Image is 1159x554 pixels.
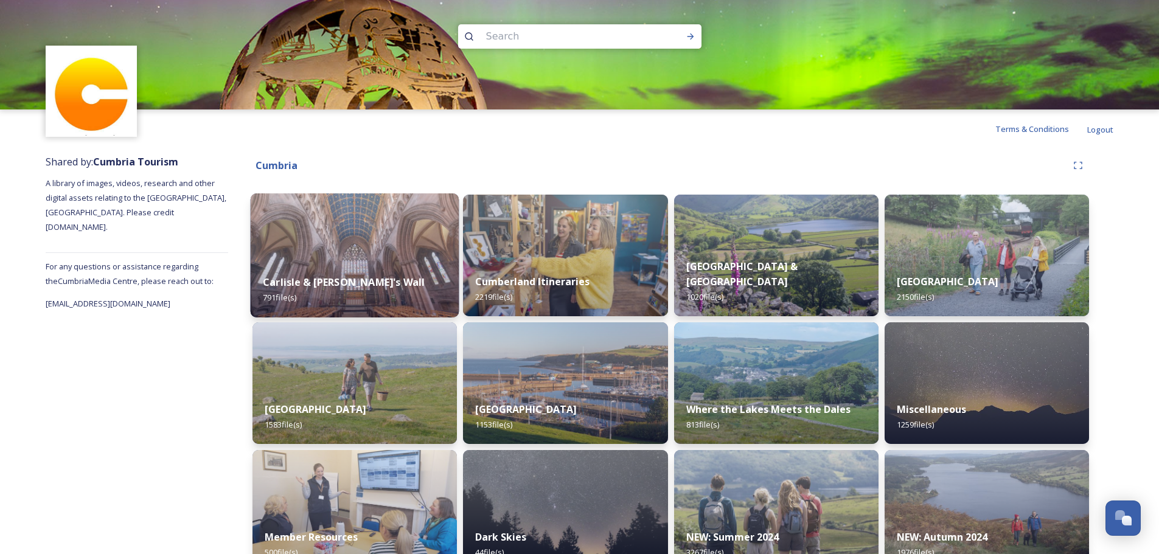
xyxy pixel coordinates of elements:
input: Search [480,23,647,50]
span: 2150 file(s) [897,291,934,302]
strong: Miscellaneous [897,403,966,416]
strong: Cumberland Itineraries [475,275,590,288]
span: 1259 file(s) [897,419,934,430]
span: 791 file(s) [263,292,296,303]
span: 1020 file(s) [686,291,723,302]
span: 1153 file(s) [475,419,512,430]
strong: [GEOGRAPHIC_DATA] [265,403,366,416]
strong: Where the Lakes Meets the Dales [686,403,851,416]
span: A library of images, videos, research and other digital assets relating to the [GEOGRAPHIC_DATA],... [46,178,228,232]
img: Attract%2520and%2520Disperse%2520%28274%2520of%25201364%29.jpg [674,322,879,444]
img: PM204584.jpg [885,195,1089,316]
span: Shared by: [46,155,178,168]
button: Open Chat [1105,500,1141,536]
img: 8ef860cd-d990-4a0f-92be-bf1f23904a73.jpg [463,195,667,316]
strong: Cumbria Tourism [93,155,178,168]
a: Terms & Conditions [995,122,1087,136]
span: For any questions or assistance regarding the Cumbria Media Centre, please reach out to: [46,261,214,286]
span: Terms & Conditions [995,123,1069,134]
span: 1583 file(s) [265,419,302,430]
span: [EMAIL_ADDRESS][DOMAIN_NAME] [46,298,170,309]
img: Grange-over-sands-rail-250.jpg [252,322,457,444]
img: Hartsop-222.jpg [674,195,879,316]
img: Whitehaven-283.jpg [463,322,667,444]
strong: [GEOGRAPHIC_DATA] [897,275,998,288]
strong: Carlisle & [PERSON_NAME]'s Wall [263,275,425,289]
strong: Member Resources [265,530,358,544]
span: 813 file(s) [686,419,719,430]
span: Logout [1087,124,1113,135]
strong: [GEOGRAPHIC_DATA] & [GEOGRAPHIC_DATA] [686,260,798,288]
img: Carlisle-couple-176.jpg [251,193,459,317]
strong: [GEOGRAPHIC_DATA] [475,403,577,416]
img: Blea%2520Tarn%2520Star-Lapse%2520Loop.jpg [885,322,1089,444]
strong: NEW: Summer 2024 [686,530,779,544]
img: images.jpg [47,47,136,136]
strong: NEW: Autumn 2024 [897,530,987,544]
span: 2219 file(s) [475,291,512,302]
strong: Dark Skies [475,530,526,544]
strong: Cumbria [256,159,298,172]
